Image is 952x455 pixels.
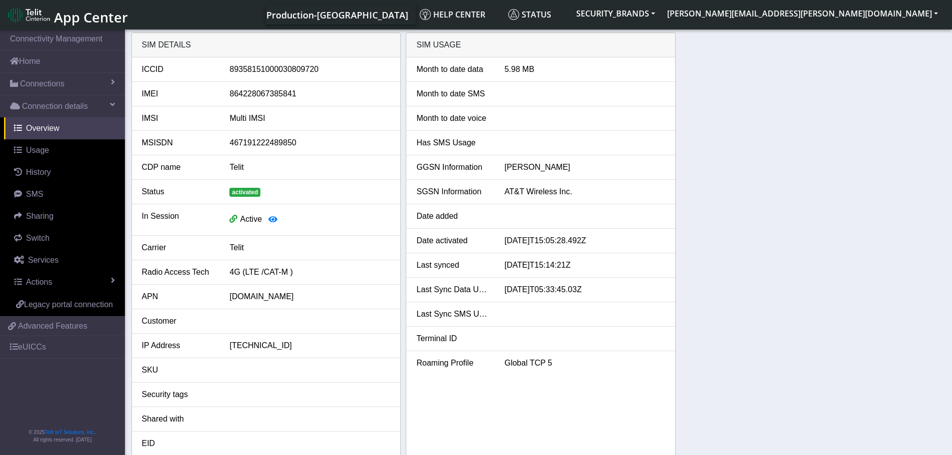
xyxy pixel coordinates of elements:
div: AT&T Wireless Inc. [497,186,673,198]
a: History [4,161,125,183]
div: [DATE]T15:14:21Z [497,259,673,271]
div: [DATE]T05:33:45.03Z [497,284,673,296]
span: History [26,168,51,176]
div: [PERSON_NAME] [497,161,673,173]
button: [PERSON_NAME][EMAIL_ADDRESS][PERSON_NAME][DOMAIN_NAME] [661,4,944,22]
img: logo-telit-cinterion-gw-new.png [8,7,50,23]
span: Services [28,256,58,264]
div: 4G (LTE /CAT-M ) [222,266,398,278]
div: MSISDN [134,137,222,149]
div: Status [134,186,222,198]
div: Customer [134,315,222,327]
div: EID [134,438,222,450]
div: Last Sync Data Usage [409,284,497,296]
span: Connection details [22,100,88,112]
span: Usage [26,146,49,154]
div: Has SMS Usage [409,137,497,149]
span: Sharing [26,212,53,220]
a: SMS [4,183,125,205]
div: 89358151000030809720 [222,63,398,75]
div: Month to date data [409,63,497,75]
div: [DATE]T15:05:28.492Z [497,235,673,247]
div: IMSI [134,112,222,124]
button: View session details [262,210,284,229]
div: SGSN Information [409,186,497,198]
a: Your current platform instance [266,4,408,24]
a: Usage [4,139,125,161]
div: Date added [409,210,497,222]
div: Global TCP 5 [497,357,673,369]
div: Roaming Profile [409,357,497,369]
a: Help center [416,4,504,24]
a: Actions [4,271,125,293]
div: Last synced [409,259,497,271]
div: SKU [134,364,222,376]
button: SECURITY_BRANDS [570,4,661,22]
div: 864228067385841 [222,88,398,100]
img: status.svg [508,9,519,20]
span: Switch [26,234,49,242]
div: Month to date voice [409,112,497,124]
span: Overview [26,124,59,132]
div: GGSN Information [409,161,497,173]
span: Help center [420,9,485,20]
div: Carrier [134,242,222,254]
div: SIM Usage [406,33,675,57]
div: 467191222489850 [222,137,398,149]
a: Switch [4,227,125,249]
a: Sharing [4,205,125,227]
a: Overview [4,117,125,139]
div: Telit [222,161,398,173]
a: Services [4,249,125,271]
div: In Session [134,210,222,229]
div: Shared with [134,413,222,425]
a: App Center [8,4,126,25]
div: [DOMAIN_NAME] [222,291,398,303]
a: Telit IoT Solutions, Inc. [45,430,95,435]
span: Connections [20,78,64,90]
span: SMS [26,190,43,198]
div: IMEI [134,88,222,100]
div: IP Address [134,340,222,352]
div: APN [134,291,222,303]
div: Security tags [134,389,222,401]
a: Status [504,4,570,24]
div: Month to date SMS [409,88,497,100]
span: Active [240,215,262,223]
div: Date activated [409,235,497,247]
div: Terminal ID [409,333,497,345]
div: 5.98 MB [497,63,673,75]
img: knowledge.svg [420,9,431,20]
div: CDP name [134,161,222,173]
span: activated [229,188,260,197]
div: Telit [222,242,398,254]
span: Actions [26,278,52,286]
span: Advanced Features [18,320,87,332]
div: [TECHNICAL_ID] [222,340,398,352]
span: Legacy portal connection [24,300,113,309]
div: SIM details [132,33,401,57]
div: Last Sync SMS Usage [409,308,497,320]
div: ICCID [134,63,222,75]
div: Multi IMSI [222,112,398,124]
span: Status [508,9,551,20]
span: Production-[GEOGRAPHIC_DATA] [266,9,408,21]
span: App Center [54,8,128,26]
div: Radio Access Tech [134,266,222,278]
